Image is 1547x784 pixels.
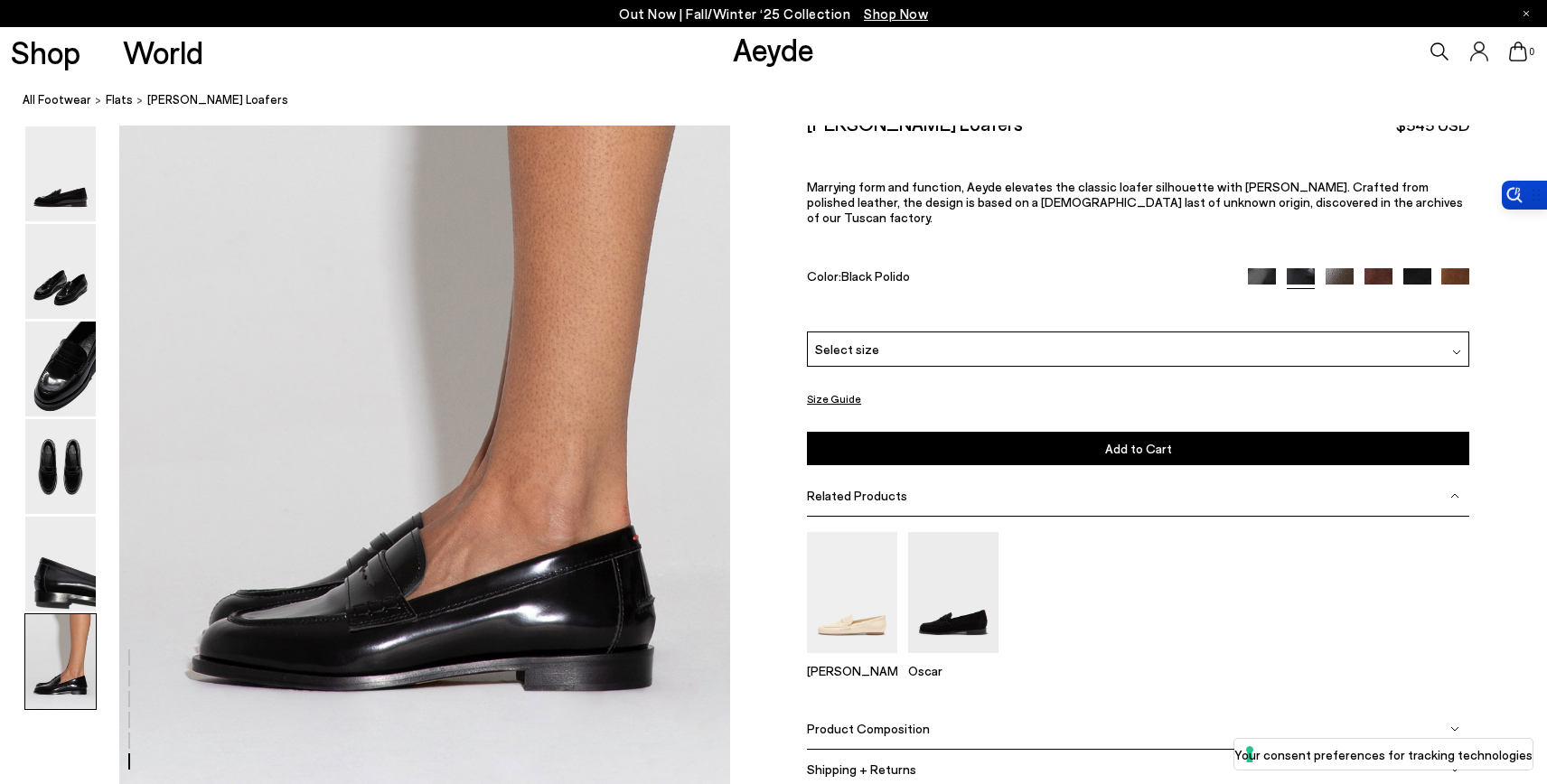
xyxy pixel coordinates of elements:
a: Lana Moccasin Loafers [PERSON_NAME] [807,640,897,678]
img: Oscar Leather Loafers - Image 4 [25,419,96,514]
span: Product Composition [807,721,930,736]
img: Oscar Leather Loafers - Image 6 [25,614,96,709]
span: Marrying form and function, Aeyde elevates the classic loafer silhouette with [PERSON_NAME]. Craf... [807,179,1463,225]
span: Add to Cart [1105,441,1172,456]
a: World [123,36,203,68]
span: [PERSON_NAME] Loafers [147,90,288,109]
span: 0 [1527,47,1536,57]
img: svg%3E [1452,348,1461,357]
p: [PERSON_NAME] [807,663,897,678]
a: Aeyde [733,30,814,68]
span: Select size [815,340,879,359]
p: Out Now | Fall/Winter ‘25 Collection [619,3,928,25]
span: flats [106,92,133,107]
label: Your consent preferences for tracking technologies [1234,745,1533,764]
img: svg%3E [1450,724,1459,733]
a: Oscar Suede Loafers Oscar [908,640,999,678]
img: Oscar Leather Loafers - Image 2 [25,224,96,319]
a: flats [106,90,133,109]
span: Shipping + Returns [807,761,916,777]
nav: breadcrumb [23,76,1547,126]
a: 0 [1509,42,1527,61]
span: Related Products [807,488,907,503]
img: Oscar Suede Loafers [908,532,999,652]
button: Your consent preferences for tracking technologies [1234,739,1533,770]
span: Black Polido [841,268,910,284]
img: svg%3E [1450,491,1459,500]
span: Navigate to /collections/new-in [864,5,928,22]
div: Color: [807,268,1227,289]
img: Oscar Leather Loafers - Image 5 [25,517,96,611]
a: Shop [11,36,80,68]
img: Lana Moccasin Loafers [807,532,897,652]
button: Add to Cart [807,432,1469,465]
p: Oscar [908,663,999,678]
img: Oscar Leather Loafers - Image 3 [25,322,96,416]
a: All Footwear [23,90,91,109]
img: Oscar Leather Loafers - Image 1 [25,126,96,221]
button: Size Guide [807,387,861,410]
img: svg%3E [1450,765,1459,774]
